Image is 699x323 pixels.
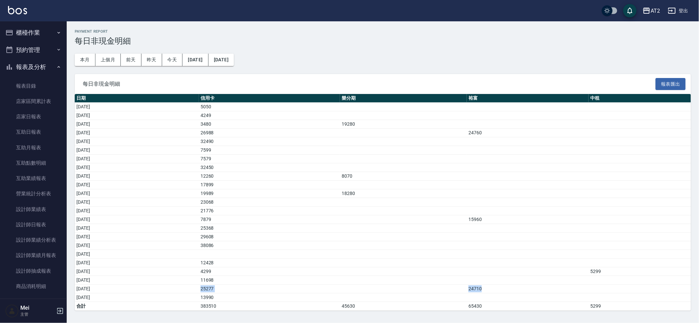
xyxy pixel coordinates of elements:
button: [DATE] [183,54,208,66]
h2: Payment Report [75,29,691,34]
button: 上個月 [95,54,121,66]
button: 本月 [75,54,95,66]
td: 383510 [199,302,340,311]
span: 每日非現金明細 [83,81,656,87]
button: save [623,4,637,17]
td: [DATE] [75,111,199,120]
button: AT2 [640,4,663,18]
td: [DATE] [75,207,199,215]
button: [DATE] [209,54,234,66]
td: 5299 [589,267,691,276]
td: 24710 [467,285,589,293]
td: [DATE] [75,293,199,302]
h3: 每日非現金明細 [75,36,691,46]
td: [DATE] [75,163,199,172]
td: 17899 [199,181,340,189]
a: 商品消耗明細 [3,279,64,294]
td: [DATE] [75,285,199,293]
td: [DATE] [75,250,199,259]
th: 信用卡 [199,94,340,103]
td: [DATE] [75,155,199,163]
button: 前天 [121,54,141,66]
td: [DATE] [75,224,199,233]
button: 預約管理 [3,41,64,59]
a: 設計師業績月報表 [3,248,64,263]
a: 互助業績報表 [3,171,64,186]
td: 11698 [199,276,340,285]
td: 24760 [467,129,589,137]
td: [DATE] [75,198,199,207]
img: Person [5,304,19,318]
td: [DATE] [75,241,199,250]
td: [DATE] [75,259,199,267]
td: [DATE] [75,233,199,241]
button: 登出 [665,5,691,17]
td: 4299 [199,267,340,276]
td: 32450 [199,163,340,172]
a: 設計師日報表 [3,217,64,232]
td: [DATE] [75,215,199,224]
a: 營業統計分析表 [3,186,64,201]
a: 單一服務項目查詢 [3,294,64,309]
td: 3480 [199,120,340,129]
td: 19989 [199,189,340,198]
a: 報表匯出 [656,80,686,87]
button: 櫃檯作業 [3,24,64,41]
td: 65430 [467,302,589,311]
td: [DATE] [75,172,199,181]
button: 報表匯出 [656,78,686,90]
td: [DATE] [75,146,199,155]
td: [DATE] [75,276,199,285]
td: 4249 [199,111,340,120]
button: 報表及分析 [3,58,64,76]
a: 店家區間累計表 [3,94,64,109]
a: 互助點數明細 [3,155,64,171]
a: 互助日報表 [3,124,64,140]
td: 12428 [199,259,340,267]
td: 25368 [199,224,340,233]
button: 今天 [162,54,183,66]
td: [DATE] [75,137,199,146]
td: 7879 [199,215,340,224]
td: 32490 [199,137,340,146]
td: [DATE] [75,120,199,129]
td: 19280 [340,120,467,129]
table: a dense table [75,94,691,311]
th: 中租 [589,94,691,103]
div: AT2 [651,7,660,15]
td: 5299 [589,302,691,311]
th: 日期 [75,94,199,103]
a: 報表目錄 [3,78,64,94]
td: 8070 [340,172,467,181]
td: 5050 [199,103,340,111]
a: 互助月報表 [3,140,64,155]
td: [DATE] [75,189,199,198]
button: 昨天 [141,54,162,66]
td: 13990 [199,293,340,302]
td: 45630 [340,302,467,311]
td: [DATE] [75,129,199,137]
td: 12260 [199,172,340,181]
td: [DATE] [75,103,199,111]
a: 設計師抽成報表 [3,263,64,279]
td: [DATE] [75,267,199,276]
td: 7579 [199,155,340,163]
td: 25277 [199,285,340,293]
td: [DATE] [75,181,199,189]
img: Logo [8,6,27,14]
td: 18280 [340,189,467,198]
td: 21776 [199,207,340,215]
td: 15960 [467,215,589,224]
h5: Mei [20,305,54,311]
td: 23068 [199,198,340,207]
a: 設計師業績表 [3,202,64,217]
a: 設計師業績分析表 [3,232,64,248]
td: 合計 [75,302,199,311]
th: 樂分期 [340,94,467,103]
th: 裕富 [467,94,589,103]
p: 主管 [20,311,54,317]
td: 7599 [199,146,340,155]
a: 店家日報表 [3,109,64,124]
td: 26988 [199,129,340,137]
td: 38086 [199,241,340,250]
